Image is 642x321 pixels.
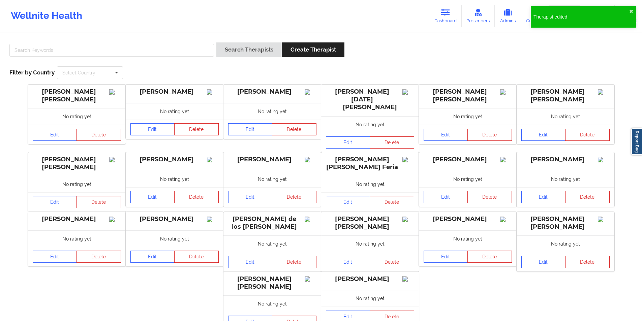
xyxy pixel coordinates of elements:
[174,123,219,135] button: Delete
[33,129,77,141] a: Edit
[565,256,610,268] button: Delete
[598,217,610,222] img: Image%2Fplaceholer-image.png
[533,13,629,20] div: Therapist edited
[272,191,316,203] button: Delete
[126,103,223,120] div: No rating yet
[321,116,419,133] div: No rating yet
[521,156,610,163] div: [PERSON_NAME]
[130,88,219,96] div: [PERSON_NAME]
[424,156,512,163] div: [PERSON_NAME]
[126,230,223,247] div: No rating yet
[565,129,610,141] button: Delete
[228,88,316,96] div: [PERSON_NAME]
[521,5,549,27] a: Coaches
[33,251,77,263] a: Edit
[305,217,316,222] img: Image%2Fplaceholer-image.png
[33,215,121,223] div: [PERSON_NAME]
[467,251,512,263] button: Delete
[207,217,219,222] img: Image%2Fplaceholer-image.png
[424,215,512,223] div: [PERSON_NAME]
[228,156,316,163] div: [PERSON_NAME]
[228,191,273,203] a: Edit
[109,217,121,222] img: Image%2Fplaceholer-image.png
[109,89,121,95] img: Image%2Fplaceholer-image.png
[228,215,316,231] div: [PERSON_NAME] de los [PERSON_NAME]
[521,88,610,103] div: [PERSON_NAME] [PERSON_NAME]
[321,290,419,307] div: No rating yet
[326,88,414,111] div: [PERSON_NAME][DATE] [PERSON_NAME]
[370,196,414,208] button: Delete
[521,129,566,141] a: Edit
[424,191,468,203] a: Edit
[174,251,219,263] button: Delete
[326,215,414,231] div: [PERSON_NAME] [PERSON_NAME]
[598,89,610,95] img: Image%2Fplaceholer-image.png
[462,5,495,27] a: Prescribers
[467,129,512,141] button: Delete
[500,89,512,95] img: Image%2Fplaceholer-image.png
[517,235,614,252] div: No rating yet
[402,276,414,282] img: Image%2Fplaceholer-image.png
[495,5,521,27] a: Admins
[223,295,321,312] div: No rating yet
[228,275,316,291] div: [PERSON_NAME] [PERSON_NAME]
[282,42,344,57] button: Create Therapist
[517,171,614,187] div: No rating yet
[517,108,614,125] div: No rating yet
[500,157,512,162] img: Image%2Fplaceholer-image.png
[9,69,55,76] span: Filter by Country
[326,256,370,268] a: Edit
[28,176,126,192] div: No rating yet
[598,157,610,162] img: Image%2Fplaceholer-image.png
[130,251,175,263] a: Edit
[305,276,316,282] img: Image%2Fplaceholer-image.png
[174,191,219,203] button: Delete
[33,88,121,103] div: [PERSON_NAME] [PERSON_NAME]
[326,156,414,171] div: [PERSON_NAME] [PERSON_NAME] Feria
[424,251,468,263] a: Edit
[321,235,419,252] div: No rating yet
[77,251,121,263] button: Delete
[402,157,414,162] img: Image%2Fplaceholer-image.png
[62,70,95,75] div: Select Country
[126,171,223,187] div: No rating yet
[370,136,414,149] button: Delete
[223,171,321,187] div: No rating yet
[370,256,414,268] button: Delete
[130,156,219,163] div: [PERSON_NAME]
[305,89,316,95] img: Image%2Fplaceholer-image.png
[28,108,126,125] div: No rating yet
[207,89,219,95] img: Image%2Fplaceholer-image.png
[228,256,273,268] a: Edit
[321,176,419,192] div: No rating yet
[130,215,219,223] div: [PERSON_NAME]
[216,42,282,57] button: Search Therapists
[419,171,517,187] div: No rating yet
[467,191,512,203] button: Delete
[223,235,321,252] div: No rating yet
[326,275,414,283] div: [PERSON_NAME]
[130,123,175,135] a: Edit
[419,108,517,125] div: No rating yet
[305,157,316,162] img: Image%2Fplaceholer-image.png
[130,191,175,203] a: Edit
[207,157,219,162] img: Image%2Fplaceholer-image.png
[77,129,121,141] button: Delete
[28,230,126,247] div: No rating yet
[33,196,77,208] a: Edit
[77,196,121,208] button: Delete
[629,9,633,14] button: close
[424,88,512,103] div: [PERSON_NAME] [PERSON_NAME]
[33,156,121,171] div: [PERSON_NAME] [PERSON_NAME]
[326,196,370,208] a: Edit
[9,44,214,57] input: Search Keywords
[402,89,414,95] img: Image%2Fplaceholer-image.png
[521,215,610,231] div: [PERSON_NAME] [PERSON_NAME]
[326,136,370,149] a: Edit
[521,191,566,203] a: Edit
[500,217,512,222] img: Image%2Fplaceholer-image.png
[565,191,610,203] button: Delete
[223,103,321,120] div: No rating yet
[402,217,414,222] img: Image%2Fplaceholer-image.png
[272,256,316,268] button: Delete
